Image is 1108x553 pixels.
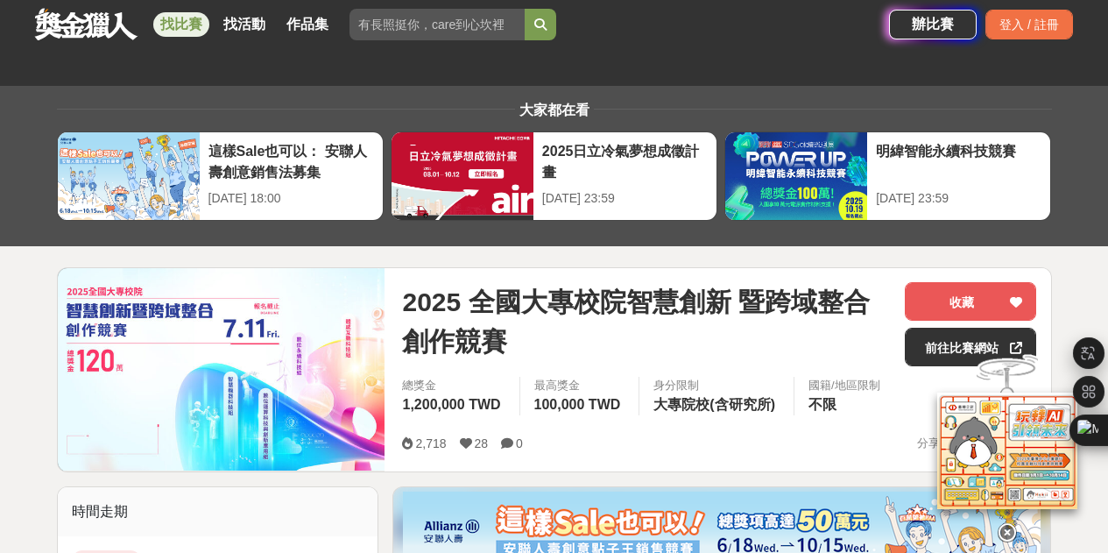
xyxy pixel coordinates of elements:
[216,12,272,37] a: 找活動
[391,131,717,221] a: 2025日立冷氣夢想成徵計畫[DATE] 23:59
[402,282,891,361] span: 2025 全國大專校院智慧創新 暨跨域整合創作競賽
[153,12,209,37] a: 找比賽
[542,189,708,208] div: [DATE] 23:59
[985,10,1073,39] div: 登入 / 註冊
[208,189,374,208] div: [DATE] 18:00
[542,141,708,181] div: 2025日立冷氣夢想成徵計畫
[876,141,1041,181] div: 明緯智能永續科技競賽
[57,131,384,221] a: 這樣Sale也可以： 安聯人壽創意銷售法募集[DATE] 18:00
[475,436,489,450] span: 28
[937,393,1077,509] img: d2146d9a-e6f6-4337-9592-8cefde37ba6b.png
[402,377,505,394] span: 總獎金
[653,377,780,394] div: 身分限制
[402,397,500,412] span: 1,200,000 TWD
[905,282,1036,321] button: 收藏
[415,436,446,450] span: 2,718
[516,436,523,450] span: 0
[808,377,880,394] div: 國籍/地區限制
[905,328,1036,366] a: 前往比賽網站
[515,103,594,117] span: 大家都在看
[534,397,621,412] span: 100,000 TWD
[279,12,335,37] a: 作品集
[208,141,374,181] div: 這樣Sale也可以： 安聯人壽創意銷售法募集
[58,268,385,471] img: Cover Image
[653,397,775,412] span: 大專院校(含研究所)
[917,430,951,457] span: 分享至
[724,131,1051,221] a: 明緯智能永續科技競賽[DATE] 23:59
[58,487,378,536] div: 時間走期
[876,189,1041,208] div: [DATE] 23:59
[808,397,836,412] span: 不限
[349,9,525,40] input: 有長照挺你，care到心坎裡！青春出手，拍出照顧 影音徵件活動
[889,10,977,39] a: 辦比賽
[534,377,625,394] span: 最高獎金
